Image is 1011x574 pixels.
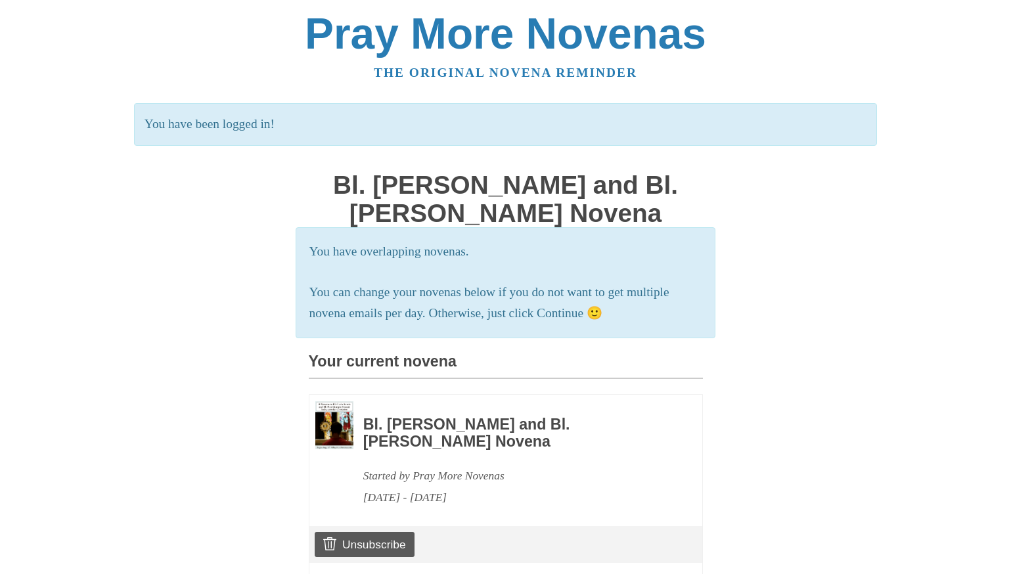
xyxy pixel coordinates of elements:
p: You have been logged in! [134,103,877,146]
div: [DATE] - [DATE] [363,487,667,508]
p: You have overlapping novenas. [309,241,702,263]
p: You can change your novenas below if you do not want to get multiple novena emails per day. Other... [309,282,702,325]
h3: Bl. [PERSON_NAME] and Bl. [PERSON_NAME] Novena [363,416,667,450]
a: The original novena reminder [374,66,637,79]
a: Unsubscribe [315,532,414,557]
a: Pray More Novenas [305,9,706,58]
h1: Bl. [PERSON_NAME] and Bl. [PERSON_NAME] Novena [309,171,703,227]
img: Novena image [315,401,353,449]
h3: Your current novena [309,353,703,379]
div: Started by Pray More Novenas [363,465,667,487]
